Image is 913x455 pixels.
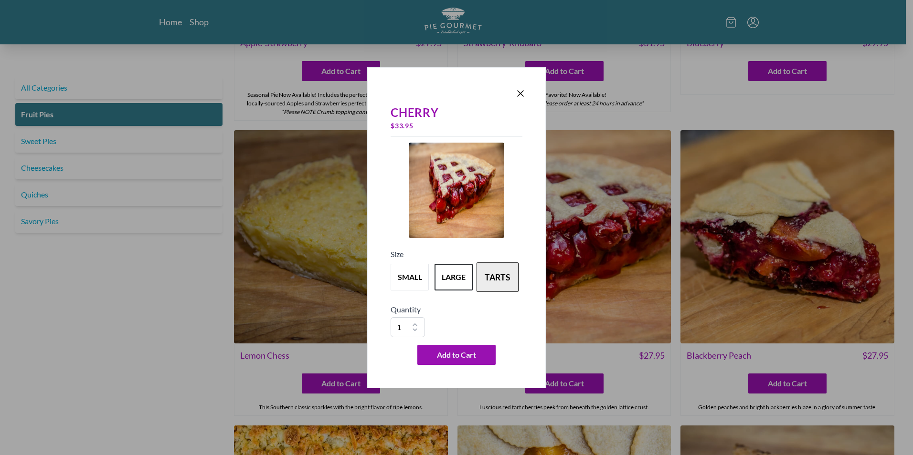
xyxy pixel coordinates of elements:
h5: Quantity [391,304,522,315]
button: Add to Cart [417,345,496,365]
img: Product Image [409,143,504,238]
button: Variant Swatch [435,264,473,290]
div: Cherry [391,106,522,119]
button: Close panel [515,88,526,99]
button: Variant Swatch [391,264,429,290]
button: Variant Swatch [477,262,519,292]
a: Product Image [409,143,504,241]
div: $ 33.95 [391,119,522,133]
span: Add to Cart [437,349,476,361]
h5: Size [391,248,522,260]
